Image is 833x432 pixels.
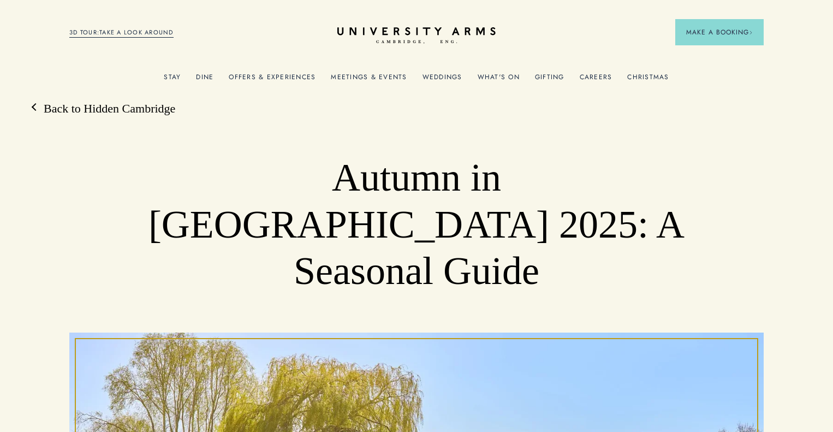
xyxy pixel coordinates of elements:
[69,28,174,38] a: 3D TOUR:TAKE A LOOK AROUND
[331,73,407,87] a: Meetings & Events
[675,19,764,45] button: Make a BookingArrow icon
[535,73,564,87] a: Gifting
[337,27,496,44] a: Home
[33,100,175,117] a: Back to Hidden Cambridge
[423,73,462,87] a: Weddings
[686,27,753,37] span: Make a Booking
[478,73,520,87] a: What's On
[749,31,753,34] img: Arrow icon
[580,73,612,87] a: Careers
[139,155,694,295] h1: Autumn in [GEOGRAPHIC_DATA] 2025: A Seasonal Guide
[164,73,181,87] a: Stay
[627,73,669,87] a: Christmas
[196,73,213,87] a: Dine
[229,73,316,87] a: Offers & Experiences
